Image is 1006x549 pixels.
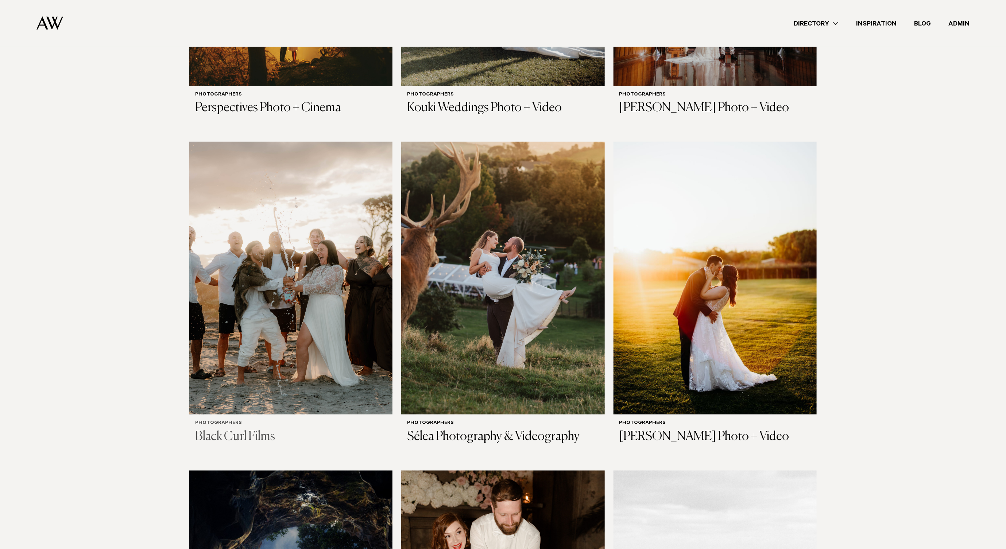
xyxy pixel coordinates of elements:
h6: Photographers [195,420,387,427]
img: Auckland Weddings Logo [36,16,63,30]
h6: Photographers [407,92,599,98]
h6: Photographers [619,92,811,98]
h3: Kouki Weddings Photo + Video [407,101,599,116]
a: Inspiration [847,19,905,28]
h6: Photographers [619,420,811,427]
a: Auckland Weddings Photographers | Kiri Marsters Photo + Video Photographers [PERSON_NAME] Photo +... [614,142,817,450]
h3: [PERSON_NAME] Photo + Video [619,429,811,444]
a: Auckland Weddings Photographers | Black Curl Films Photographers Black Curl Films [189,142,392,450]
a: Blog [905,19,940,28]
h6: Photographers [195,92,387,98]
a: Admin [940,19,978,28]
h3: Sélea Photography & Videography [407,429,599,444]
h3: Perspectives Photo + Cinema [195,101,387,116]
a: Directory [785,19,847,28]
h3: [PERSON_NAME] Photo + Video [619,101,811,116]
img: Auckland Weddings Photographers | Kiri Marsters Photo + Video [614,142,817,414]
h6: Photographers [407,420,599,427]
img: Auckland Weddings Photographers | Sélea Photography & Videography [401,142,604,414]
h3: Black Curl Films [195,429,387,444]
img: Auckland Weddings Photographers | Black Curl Films [189,142,392,414]
a: Auckland Weddings Photographers | Sélea Photography & Videography Photographers Sélea Photography... [401,142,604,450]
